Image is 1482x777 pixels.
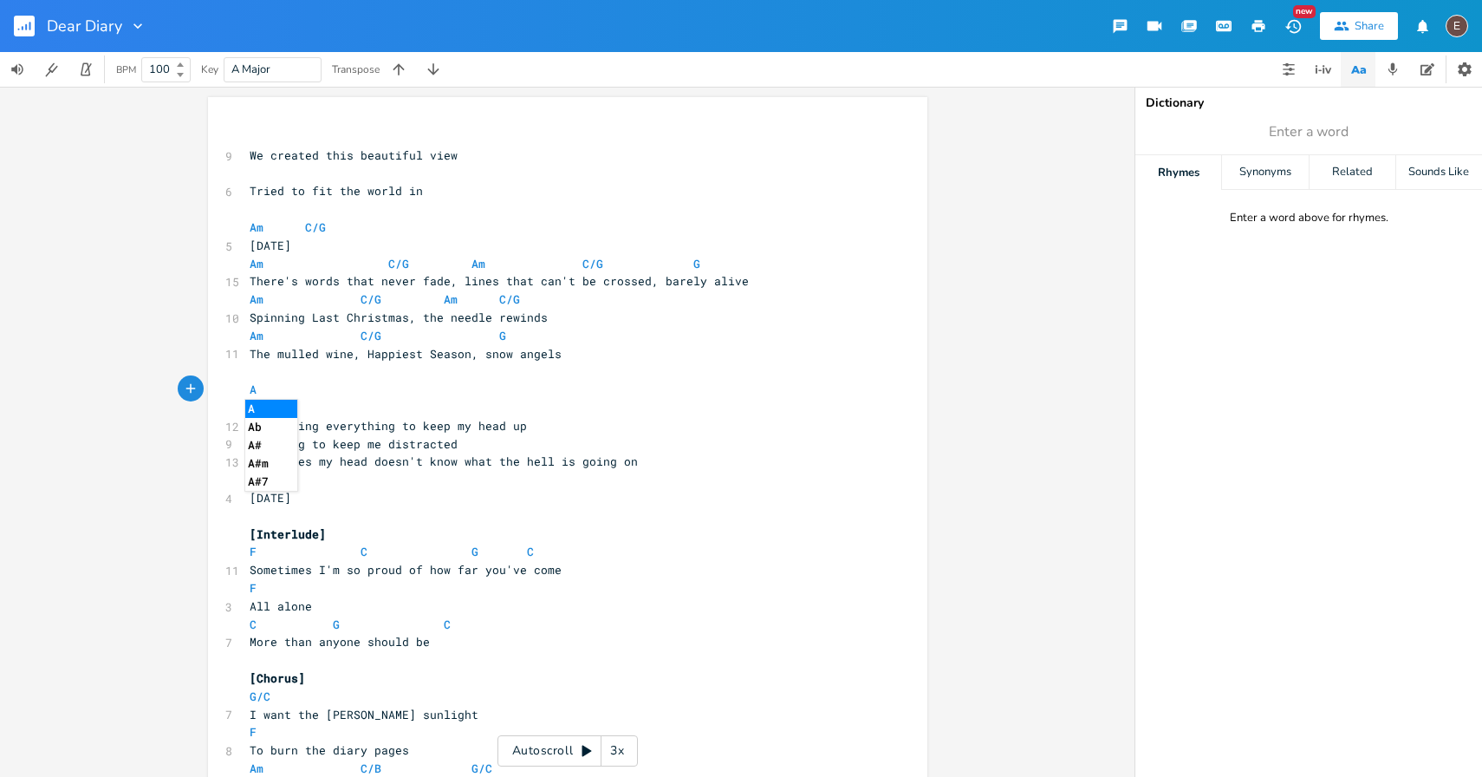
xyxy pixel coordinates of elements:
[250,273,749,289] span: There's words that never fade, lines that can't be crossed, barely alive
[250,617,257,632] span: C
[250,238,291,253] span: [DATE]
[471,761,492,776] span: G/C
[1222,155,1308,190] div: Synonyms
[1320,12,1398,40] button: Share
[1355,18,1384,34] div: Share
[361,328,381,343] span: C/G
[250,724,257,740] span: F
[250,183,423,199] span: Tried to fit the world in
[332,64,380,75] div: Transpose
[1446,6,1468,46] button: E
[250,707,478,722] span: I want the [PERSON_NAME] sunlight
[1135,155,1221,190] div: Rhymes
[333,617,340,632] span: G
[1146,97,1472,109] div: Dictionary
[250,219,263,235] span: Am
[250,742,409,758] span: To burn the diary pages
[250,544,257,559] span: F
[250,454,638,469] span: Sometimes my head doesn't know what the hell is going on
[444,291,458,307] span: Am
[250,761,263,776] span: Am
[250,436,458,452] span: Anything to keep me distracted
[305,219,326,235] span: C/G
[361,291,381,307] span: C/G
[231,62,270,77] span: A Major
[250,382,257,397] span: A
[388,256,409,271] span: C/G
[1230,211,1388,225] div: Enter a word above for rhymes.
[250,562,562,578] span: Sometimes I'm so proud of how far you've come
[693,256,700,271] span: G
[47,18,122,34] span: Dear Diary
[250,256,263,271] span: Am
[245,418,297,436] li: Ab
[1293,5,1316,18] div: New
[250,634,430,650] span: More than anyone should be
[250,526,326,542] span: [Interlude]
[497,735,638,767] div: Autoscroll
[250,147,458,163] span: We created this beautiful view
[250,291,263,307] span: Am
[250,670,305,686] span: [Chorus]
[250,490,291,506] span: [DATE]
[444,617,451,632] span: C
[499,328,506,343] span: G
[250,328,263,343] span: Am
[1269,122,1349,142] span: Enter a word
[116,65,136,75] div: BPM
[1446,15,1468,37] div: edward
[250,689,270,704] span: G/C
[471,544,478,559] span: G
[250,310,548,325] span: Spinning Last Christmas, the needle rewinds
[361,544,367,559] span: C
[1310,155,1395,190] div: Related
[1396,155,1482,190] div: Sounds Like
[471,256,485,271] span: Am
[245,473,297,491] li: A#7
[527,544,534,559] span: C
[201,64,218,75] div: Key
[250,346,562,362] span: The mulled wine, Happiest Season, snow angels
[1276,10,1310,42] button: New
[250,418,527,434] span: I'm trying everything to keep my head up
[582,256,603,271] span: C/G
[601,735,633,767] div: 3x
[499,291,520,307] span: C/G
[245,454,297,473] li: A#m
[250,598,312,614] span: All alone
[250,580,257,596] span: F
[245,436,297,454] li: A#
[245,400,297,418] li: A
[361,761,381,776] span: C/B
